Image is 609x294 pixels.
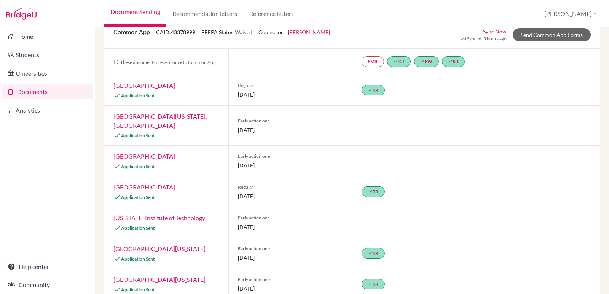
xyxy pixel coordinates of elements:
[238,276,343,283] span: Early action one
[238,161,343,169] span: [DATE]
[442,56,465,67] a: doneSR
[513,28,591,41] a: Send Common App Forms
[238,153,343,160] span: Early action one
[362,56,384,67] a: SMR
[2,277,93,292] a: Community
[235,29,252,35] span: Waived
[113,82,175,89] a: [GEOGRAPHIC_DATA]
[394,59,398,64] i: done
[2,103,93,118] a: Analytics
[368,251,373,255] i: done
[2,47,93,62] a: Students
[238,126,343,134] span: [DATE]
[2,259,93,274] a: Help center
[121,194,155,200] span: Application Sent
[238,82,343,89] span: Regular
[201,29,252,35] span: FERPA Status:
[113,113,207,129] a: [GEOGRAPHIC_DATA][US_STATE], [GEOGRAPHIC_DATA]
[368,281,373,286] i: done
[121,164,155,169] span: Application Sent
[121,225,155,231] span: Application Sent
[238,254,343,262] span: [DATE]
[113,28,150,35] span: Common App
[238,192,343,200] span: [DATE]
[541,6,600,21] button: [PERSON_NAME]
[113,59,216,65] span: These documents are sent once to Common App
[121,256,155,262] span: Application Sent
[362,279,385,289] a: doneTR
[113,245,206,252] a: [GEOGRAPHIC_DATA][US_STATE]
[368,87,373,92] i: done
[238,118,343,124] span: Early action one
[6,8,37,20] img: Bridge-U
[420,59,425,64] i: done
[288,29,330,35] a: [PERSON_NAME]
[362,248,385,259] a: doneTR
[113,153,175,160] a: [GEOGRAPHIC_DATA]
[238,223,343,231] span: [DATE]
[2,29,93,44] a: Home
[113,183,175,191] a: [GEOGRAPHIC_DATA]
[362,186,385,197] a: doneTR
[387,56,411,67] a: doneCR
[121,133,155,138] span: Application Sent
[458,35,507,42] span: Last Synced: 5 hours ago
[448,59,453,64] i: done
[238,245,343,252] span: Early action one
[156,29,195,35] span: CAID: 43378999
[113,214,205,221] a: [US_STATE] Institute of Technology
[483,27,507,35] a: Sync Now
[258,29,330,35] span: Counselor:
[121,287,155,292] span: Application Sent
[2,84,93,99] a: Documents
[121,93,155,99] span: Application Sent
[362,85,385,95] a: doneTR
[238,91,343,99] span: [DATE]
[2,66,93,81] a: Universities
[238,184,343,191] span: Regular
[113,276,206,283] a: [GEOGRAPHIC_DATA][US_STATE]
[238,284,343,292] span: [DATE]
[238,215,343,221] span: Early action one
[414,56,439,67] a: doneFW
[368,189,373,194] i: done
